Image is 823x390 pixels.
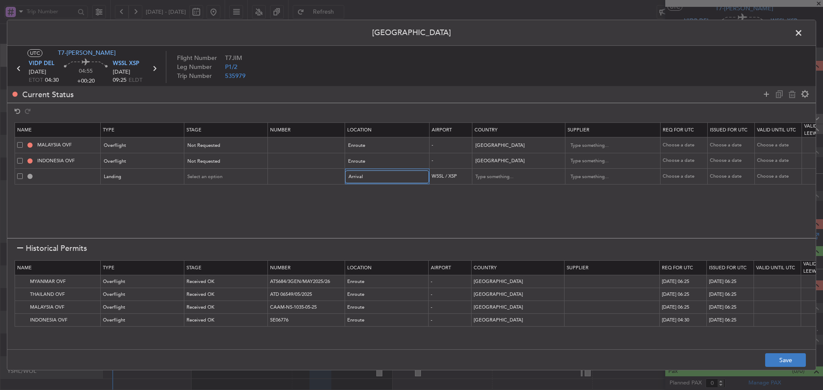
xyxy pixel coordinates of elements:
[660,261,707,275] th: Req For Utc
[757,142,802,149] div: Choose a date
[710,142,754,149] div: Choose a date
[707,288,754,301] td: [DATE] 06:25
[7,20,816,46] header: [GEOGRAPHIC_DATA]
[663,173,707,180] div: Choose a date
[754,261,801,275] th: Valid Until Utc
[707,275,754,288] td: [DATE] 06:25
[660,314,707,327] td: [DATE] 04:30
[660,275,707,288] td: [DATE] 06:25
[660,301,707,314] td: [DATE] 06:25
[660,288,707,301] td: [DATE] 06:25
[710,157,754,164] div: Choose a date
[710,127,748,133] span: Issued For Utc
[663,142,707,149] div: Choose a date
[707,261,754,275] th: Issued For Utc
[663,157,707,164] div: Choose a date
[757,127,796,133] span: Valid Until Utc
[757,157,802,164] div: Choose a date
[707,314,754,327] td: [DATE] 06:25
[757,173,802,180] div: Choose a date
[765,353,806,367] button: Save
[710,173,754,180] div: Choose a date
[663,127,694,133] span: Req For Utc
[707,301,754,314] td: [DATE] 06:25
